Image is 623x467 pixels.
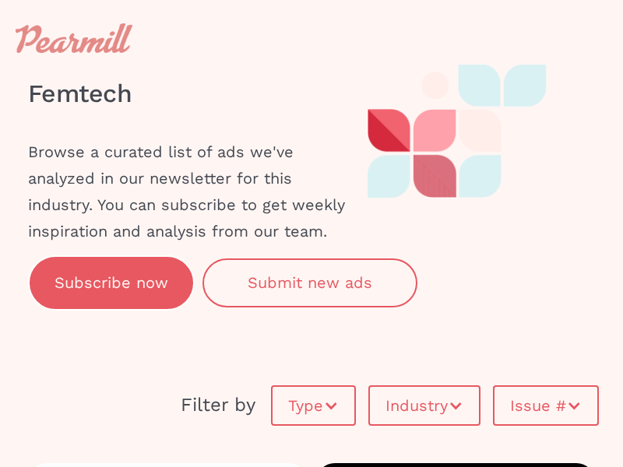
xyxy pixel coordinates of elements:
div: Industry [385,398,448,413]
div: menu [418,17,465,64]
div: Industry [370,382,479,429]
div: Type [273,382,354,429]
div: Issue # [510,398,566,413]
a: Submit new ads [202,258,417,307]
div: Filter by [28,391,255,419]
a: Subscribe now [28,255,195,311]
div: Issue # [495,382,597,429]
div: Browse a curated list of ads we've analyzed in our newsletter for this industry. You can subscrib... [28,139,352,244]
div: Type [288,398,323,413]
h1: Femtech [28,65,132,123]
